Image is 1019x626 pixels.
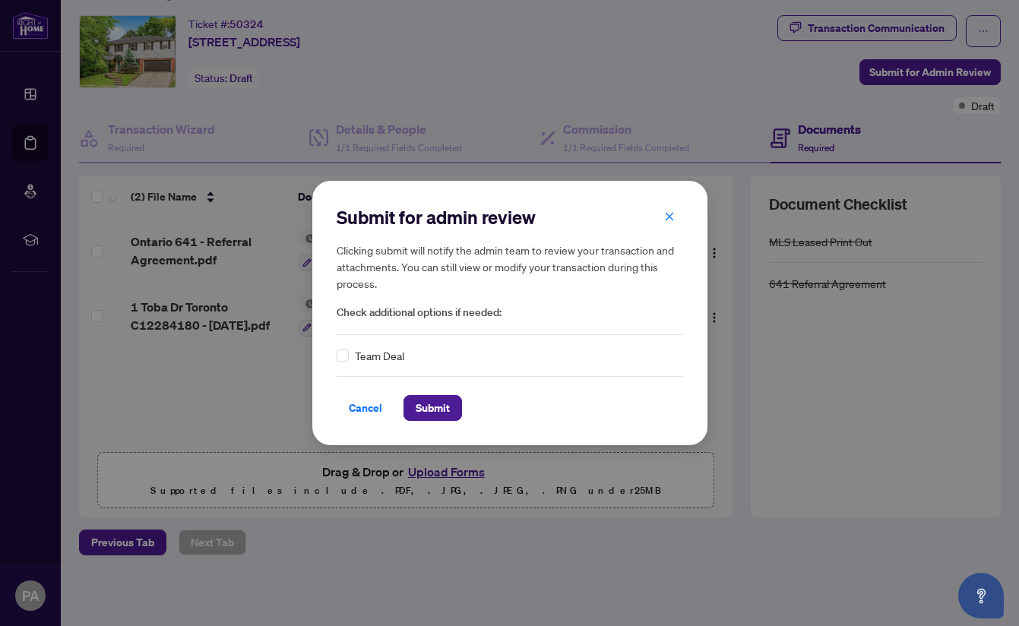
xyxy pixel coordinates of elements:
[416,396,450,420] span: Submit
[337,242,683,292] h5: Clicking submit will notify the admin team to review your transaction and attachments. You can st...
[349,396,382,420] span: Cancel
[337,395,394,421] button: Cancel
[403,395,462,421] button: Submit
[355,347,404,364] span: Team Deal
[337,304,683,321] span: Check additional options if needed:
[664,211,675,222] span: close
[958,573,1004,618] button: Open asap
[337,205,683,229] h2: Submit for admin review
